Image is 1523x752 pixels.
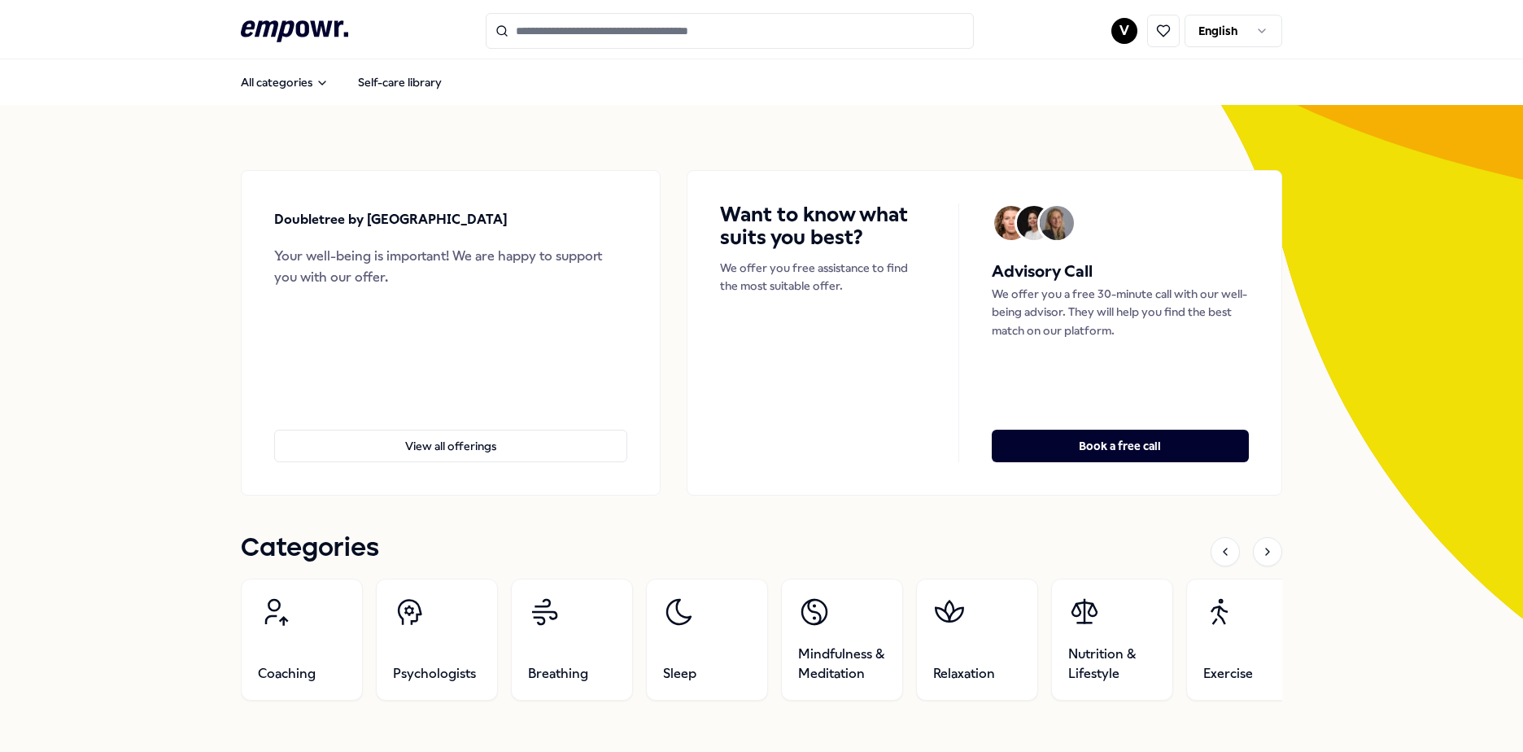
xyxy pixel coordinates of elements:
h1: Categories [241,528,379,569]
p: Doubletree by [GEOGRAPHIC_DATA] [274,209,508,230]
a: Psychologists [376,579,498,701]
a: Coaching [241,579,363,701]
button: Book a free call [992,430,1249,462]
nav: Main [228,66,455,98]
a: View all offerings [274,404,627,462]
a: Breathing [511,579,633,701]
a: Nutrition & Lifestyle [1051,579,1173,701]
span: Nutrition & Lifestyle [1068,645,1156,684]
span: Exercise [1203,664,1253,684]
span: Sleep [663,664,696,684]
img: Avatar [994,206,1028,240]
button: All categories [228,66,342,98]
a: Self-care library [345,66,455,98]
img: Avatar [1017,206,1051,240]
button: View all offerings [274,430,627,462]
span: Relaxation [933,664,995,684]
a: Mindfulness & Meditation [781,579,903,701]
a: Sleep [646,579,768,701]
a: Exercise [1186,579,1308,701]
span: Coaching [258,664,316,684]
span: Mindfulness & Meditation [798,645,886,684]
h4: Want to know what suits you best? [720,203,926,249]
a: Relaxation [916,579,1038,701]
input: Search for products, categories or subcategories [486,13,974,49]
p: We offer you a free 30-minute call with our well-being advisor. They will help you find the best ... [992,285,1249,339]
img: Avatar [1040,206,1074,240]
button: V [1111,18,1137,44]
div: Your well-being is important! We are happy to support you with our offer. [274,246,627,287]
p: We offer you free assistance to find the most suitable offer. [720,259,926,295]
span: Breathing [528,664,588,684]
span: Psychologists [393,664,476,684]
h5: Advisory Call [992,259,1249,285]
